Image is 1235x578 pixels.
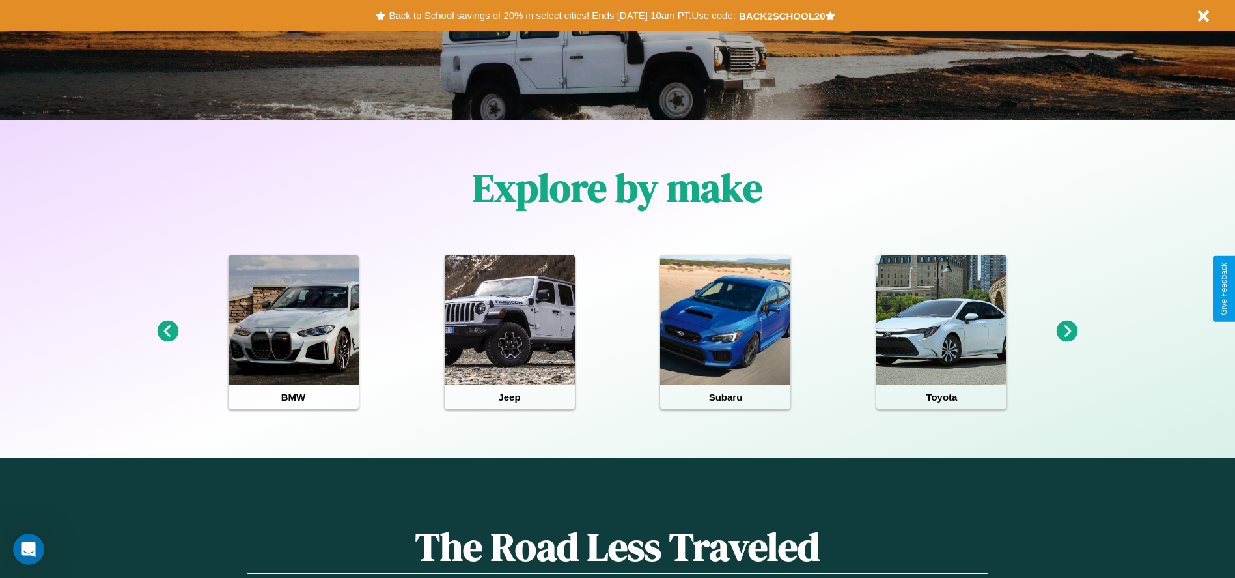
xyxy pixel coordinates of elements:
[247,520,988,574] h1: The Road Less Traveled
[473,161,762,214] h1: Explore by make
[876,385,1006,409] h4: Toyota
[1219,263,1228,315] div: Give Feedback
[13,534,44,565] iframe: Intercom live chat
[229,385,359,409] h4: BMW
[739,10,826,22] b: BACK2SCHOOL20
[445,385,575,409] h4: Jeep
[660,385,790,409] h4: Subaru
[385,7,738,25] button: Back to School savings of 20% in select cities! Ends [DATE] 10am PT.Use code:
